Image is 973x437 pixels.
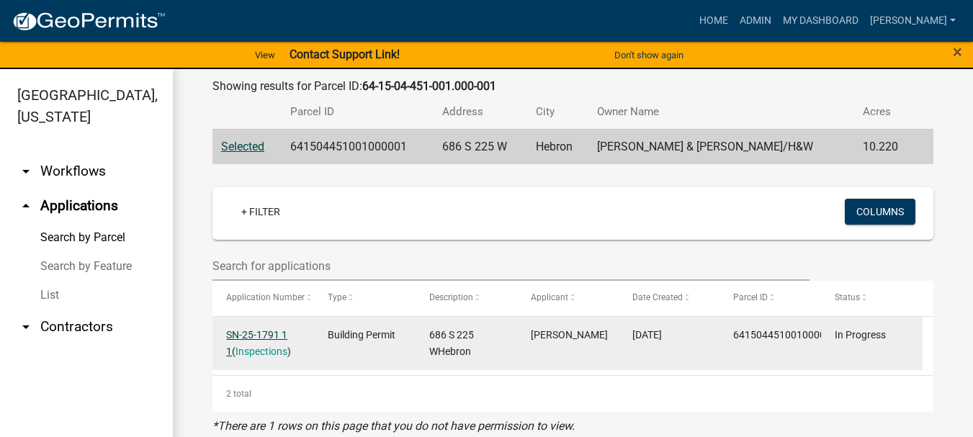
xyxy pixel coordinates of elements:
span: Application Number [226,292,305,302]
span: Parcel ID [733,292,768,302]
td: 10.220 [854,129,914,164]
i: arrow_drop_down [17,318,35,335]
strong: 64-15-04-451-001.000-001 [362,79,496,93]
span: Building Permit [328,329,395,341]
td: [PERSON_NAME] & [PERSON_NAME]/H&W [588,129,854,164]
td: 641504451001000001 [282,129,434,164]
th: Parcel ID [282,95,434,129]
a: Home [694,7,734,35]
div: 2 total [212,376,933,412]
span: Date Created [632,292,683,302]
datatable-header-cell: Type [314,281,416,315]
th: City [527,95,588,129]
i: *There are 1 rows on this page that you do not have permission to view. [212,419,575,433]
a: Selected [221,140,264,153]
a: Inspections [236,346,287,357]
a: My Dashboard [777,7,864,35]
span: 641504451001000001 [733,329,837,341]
td: 686 S 225 W [434,129,527,164]
a: View [249,43,281,67]
span: Tami Evans [531,329,608,341]
span: 686 S 225 WHebron [429,329,474,357]
th: Address [434,95,527,129]
datatable-header-cell: Application Number [212,281,314,315]
span: Applicant [531,292,568,302]
span: In Progress [835,329,886,341]
td: Hebron [527,129,588,164]
button: Don't show again [609,43,689,67]
i: arrow_drop_up [17,197,35,215]
div: Showing results for Parcel ID: [212,78,933,95]
span: Status [835,292,860,302]
a: SN-25-1791 1 1 [226,329,287,357]
datatable-header-cell: Applicant [517,281,619,315]
button: Close [953,43,962,60]
th: Owner Name [588,95,854,129]
span: × [953,42,962,62]
span: 09/15/2025 [632,329,662,341]
datatable-header-cell: Parcel ID [719,281,821,315]
span: Type [328,292,346,302]
div: ( ) [226,327,300,360]
span: Description [429,292,473,302]
button: Columns [845,199,915,225]
strong: Contact Support Link! [290,48,400,61]
input: Search for applications [212,251,810,281]
a: Admin [734,7,777,35]
a: [PERSON_NAME] [864,7,961,35]
datatable-header-cell: Status [821,281,923,315]
i: arrow_drop_down [17,163,35,180]
th: Acres [854,95,914,129]
a: + Filter [230,199,292,225]
datatable-header-cell: Date Created [618,281,719,315]
datatable-header-cell: Description [416,281,517,315]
